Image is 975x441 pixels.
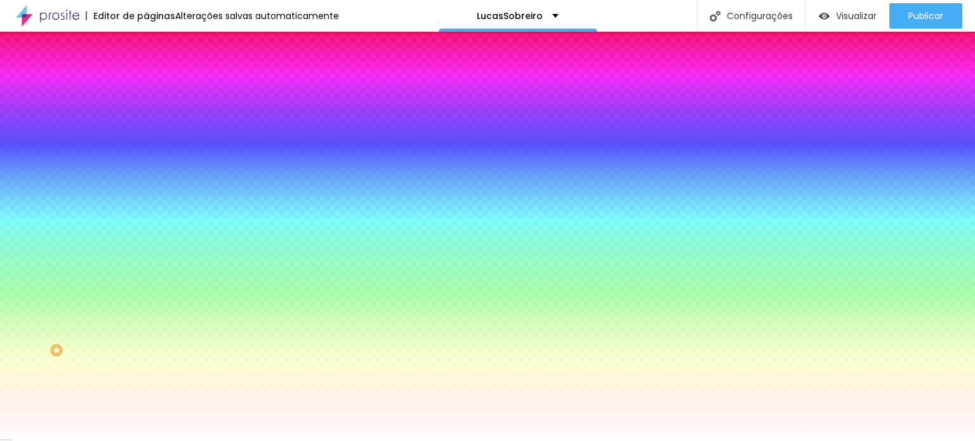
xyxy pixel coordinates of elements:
[477,11,543,20] p: LucasSobreiro
[908,11,943,21] span: Publicar
[710,11,720,22] img: Icone
[889,3,962,29] button: Publicar
[806,3,889,29] button: Visualizar
[819,11,830,22] img: view-1.svg
[836,11,877,21] span: Visualizar
[86,11,175,20] div: Editor de páginas
[175,11,339,20] div: Alterações salvas automaticamente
